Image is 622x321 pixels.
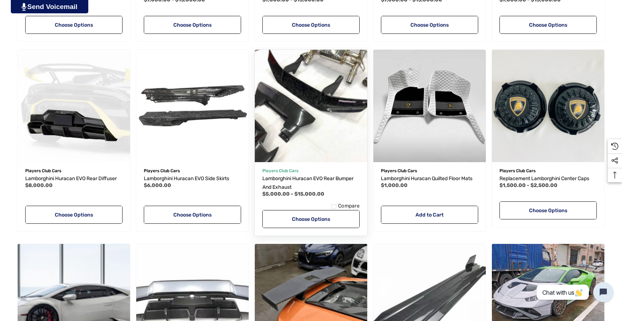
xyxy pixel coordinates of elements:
[262,174,360,192] a: Lamborghini Huracan EVO Rear Bumper and Exhaust,Price range from $5,000.00 to $15,000.00
[499,166,597,175] p: Players Club Cars
[144,175,229,182] span: Lamborghini Huracan EVO Side Skirts
[381,182,408,188] span: $1,000.00
[373,50,486,162] img: Lamborghini Huracan Quilted Floor Mats
[381,206,478,224] a: Add to Cart
[262,210,360,228] a: Choose Options
[144,166,241,175] p: Players Club Cars
[499,182,557,188] span: $1,500.00 - $2,500.00
[381,16,478,34] a: Choose Options
[499,174,597,183] a: Replacement Lamborghini Center Caps,Price range from $1,500.00 to $2,500.00
[144,182,171,188] span: $6,000.00
[262,191,324,197] span: $5,000.00 - $15,000.00
[25,16,123,34] a: Choose Options
[499,175,589,182] span: Replacement Lamborghini Center Caps
[25,166,123,175] p: Players Club Cars
[499,201,597,219] a: Choose Options
[381,166,478,175] p: Players Club Cars
[373,50,486,162] a: Lamborghini Huracan Quilted Floor Mats,$1,000.00
[338,203,360,209] span: Compare
[249,44,373,168] img: Lamborghini Huracan EVO Exhaust
[25,175,117,182] span: Lamborghini Huracan EVO Rear Diffuser
[25,174,123,183] a: Lamborghini Huracan EVO Rear Diffuser,$8,000.00
[492,50,604,162] img: Replacement Lamborghini Center Caps
[381,174,478,183] a: Lamborghini Huracan Quilted Floor Mats,$1,000.00
[25,206,123,224] a: Choose Options
[611,143,618,150] svg: Recently Viewed
[262,166,360,175] p: Players Club Cars
[262,175,354,190] span: Lamborghini Huracan EVO Rear Bumper and Exhaust
[144,174,241,183] a: Lamborghini Huracan EVO Side Skirts,$6,000.00
[262,16,360,34] a: Choose Options
[136,50,249,162] img: Lamborghini Huracan EVO Side Skirts
[136,50,249,162] a: Lamborghini Huracan EVO Side Skirts,$6,000.00
[492,50,604,162] a: Replacement Lamborghini Center Caps,Price range from $1,500.00 to $2,500.00
[608,171,622,179] svg: Top
[18,50,130,162] img: Carbon Fiber Lamborghini Huracan EVO Rear Diffuser
[22,3,26,11] img: PjwhLS0gR2VuZXJhdG9yOiBHcmF2aXQuaW8gLS0+PHN2ZyB4bWxucz0iaHR0cDovL3d3dy53My5vcmcvMjAwMC9zdmciIHhtb...
[255,50,367,162] a: Lamborghini Huracan EVO Rear Bumper and Exhaust,Price range from $5,000.00 to $15,000.00
[381,175,472,182] span: Lamborghini Huracan Quilted Floor Mats
[18,50,130,162] a: Lamborghini Huracan EVO Rear Diffuser,$8,000.00
[499,16,597,34] a: Choose Options
[144,16,241,34] a: Choose Options
[611,157,618,164] svg: Social Media
[144,206,241,224] a: Choose Options
[25,182,53,188] span: $8,000.00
